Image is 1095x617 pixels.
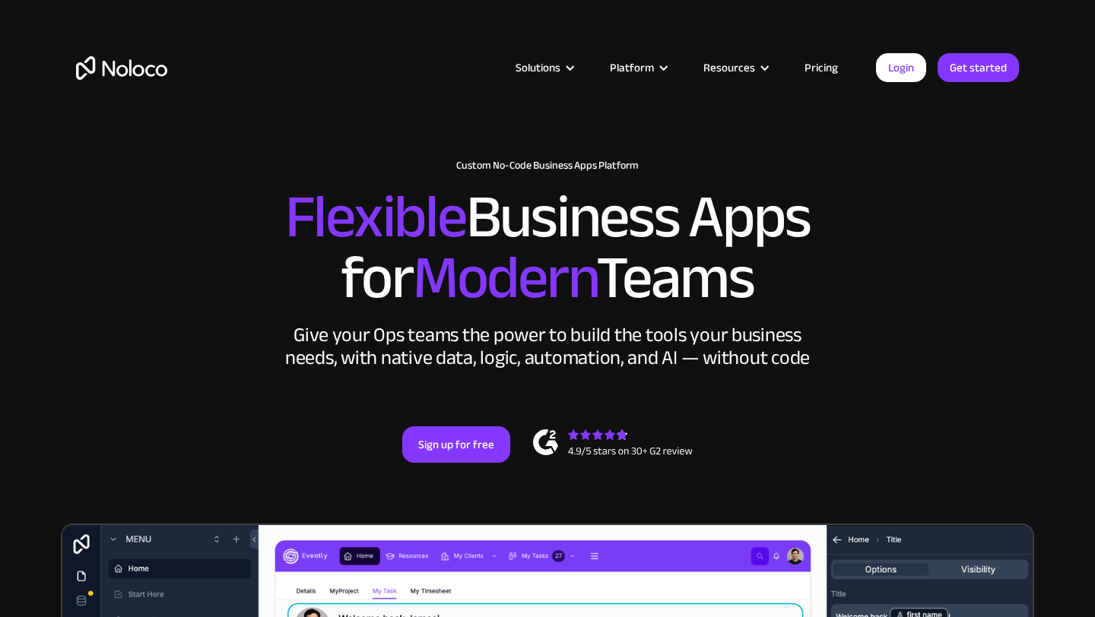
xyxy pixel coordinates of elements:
a: home [76,56,167,80]
span: Flexible [285,160,466,274]
h1: Custom No-Code Business Apps Platform [76,160,1019,172]
a: Pricing [786,58,857,78]
span: Modern [413,221,596,334]
div: Resources [684,58,786,78]
div: Resources [703,58,755,78]
h2: Business Apps for Teams [76,187,1019,308]
a: Login [876,53,926,82]
div: Platform [610,58,654,78]
div: Platform [591,58,684,78]
div: Solutions [497,58,591,78]
a: Get started [938,53,1019,82]
a: Sign up for free [402,426,510,463]
div: Give your Ops teams the power to build the tools your business needs, with native data, logic, au... [281,324,814,369]
div: Solutions [516,58,560,78]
